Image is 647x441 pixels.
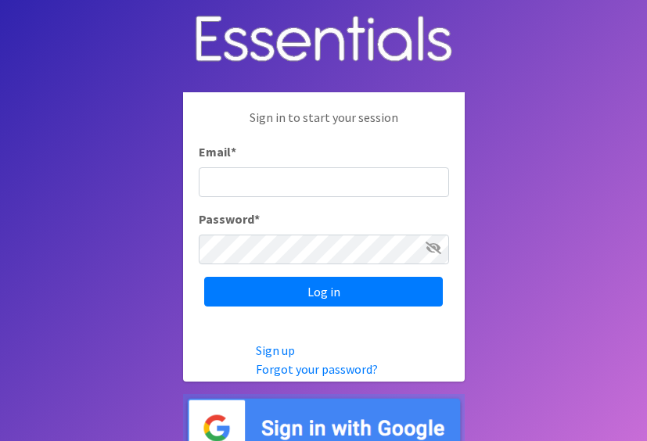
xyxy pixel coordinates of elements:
[256,361,378,377] a: Forgot your password?
[231,144,236,160] abbr: required
[256,342,295,358] a: Sign up
[199,142,236,161] label: Email
[199,108,449,142] p: Sign in to start your session
[204,277,443,307] input: Log in
[199,210,260,228] label: Password
[254,211,260,227] abbr: required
